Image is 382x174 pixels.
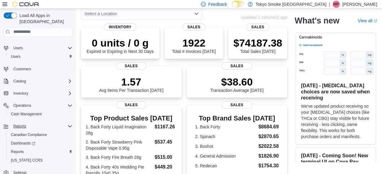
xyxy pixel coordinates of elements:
dd: $2022.58 [258,143,279,150]
span: Sales [116,62,146,70]
button: Reports [1,122,75,130]
span: Reports [13,124,26,129]
dt: 1. Back Forty Liquid Imagination 28g [86,124,152,136]
h2: What's new [294,16,339,26]
h3: Top Product Sales [DATE] [86,115,177,122]
a: View allExternal link [358,18,377,23]
span: Sales [246,23,269,31]
a: Reports [9,148,26,155]
span: Users [11,44,72,52]
button: Catalog [11,78,28,85]
button: Inventory [11,90,31,97]
span: Inventory [11,90,72,97]
span: Cash Management [11,112,42,117]
span: Sales [116,101,146,109]
dd: $8684.69 [258,123,279,130]
span: Users [9,53,72,60]
p: $38.60 [210,76,264,88]
span: [US_STATE] CCRS [11,158,43,163]
p: Updated 1 minute(s) ago [240,15,287,20]
dd: $537.45 [155,138,177,146]
a: Dashboards [9,140,38,147]
div: Transaction Average [DATE] [210,76,264,93]
p: Tokyo Smoke [GEOGRAPHIC_DATA] [256,1,327,8]
span: Sales [222,62,252,70]
dd: $1826.90 [258,152,279,160]
button: [US_STATE] CCRS [6,156,75,165]
span: Dashboards [11,141,35,146]
a: Customers [11,65,33,73]
p: $74187.38 [233,37,282,49]
h3: [DATE] - [MEDICAL_DATA] choices are now saved when receiving [301,82,371,101]
span: Load All Apps in [GEOGRAPHIC_DATA] [17,12,72,25]
button: Reports [11,123,29,130]
span: Sales [183,23,205,31]
h3: [DATE] - Coming Soon! New terminal UI on Cova Pay terminals [301,152,371,171]
dd: $449.20 [155,163,177,171]
button: Reports [6,148,75,156]
div: Total Sales [DATE] [233,37,282,54]
span: Catalog [13,79,26,84]
span: Operations [11,102,72,109]
span: Users [13,46,23,50]
button: Users [1,44,75,52]
p: 0 units / 0 g [87,37,154,49]
dt: 3. Back Forty Fire Breath 28g [86,154,152,160]
span: Cash Management [9,110,72,118]
a: Cash Management [9,110,44,118]
img: Cova [12,1,40,7]
button: Catalog [1,77,75,85]
span: Operations [13,103,31,108]
dd: $1754.30 [258,162,279,169]
button: Open list of options [194,11,199,16]
div: Mark Patafie [332,1,340,8]
button: Canadian Compliance [6,130,75,139]
button: Customers [1,64,75,73]
span: Reports [9,148,72,155]
div: Total # Invoices [DATE] [172,37,216,54]
span: Reports [11,123,72,130]
dt: 1. Back Forty [195,124,256,130]
div: Expired or Expiring in Next 30 Days [87,37,154,54]
span: Inventory [13,91,28,96]
p: | [329,1,330,8]
dt: 4. General Admission [195,153,256,159]
dd: $1167.26 [155,123,177,130]
button: Users [6,52,75,61]
span: Reports [11,149,24,154]
button: Cash Management [6,110,75,118]
span: Catalog [11,78,72,85]
span: Canadian Compliance [11,132,47,137]
span: Canadian Compliance [9,131,72,138]
button: Operations [1,101,75,110]
a: Users [9,53,23,60]
span: Dashboards [9,140,72,147]
button: Inventory [1,89,75,98]
button: Users [11,44,25,52]
p: 1.57 [99,76,163,88]
span: Sales [222,101,252,109]
a: Dashboards [6,139,75,148]
a: [US_STATE] CCRS [9,157,45,164]
span: Inventory [104,23,136,31]
svg: External link [373,19,377,23]
div: Avg Items Per Transaction [DATE] [99,76,163,93]
span: MP [333,1,339,8]
span: Feedback [208,1,227,7]
p: We've updated product receiving so your [MEDICAL_DATA] choices (like THCa or CBG) stay visible fo... [301,103,371,140]
input: Dark Mode [232,1,245,7]
dt: 2. Spinach [195,134,256,140]
span: Customers [13,67,31,71]
span: Users [11,54,20,59]
dt: 3. Boxhot [195,143,256,149]
span: Washington CCRS [9,157,72,164]
a: Canadian Compliance [9,131,49,138]
button: Operations [11,102,34,109]
dd: $515.00 [155,154,177,161]
dt: 5. Redecan [195,163,256,169]
span: Customers [11,65,72,73]
dt: 2. Back Forty Strawberry Pink Disposable Vape 0.95g [86,139,152,151]
p: [PERSON_NAME] [342,1,377,8]
h3: Top Brand Sales [DATE] [195,115,279,122]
